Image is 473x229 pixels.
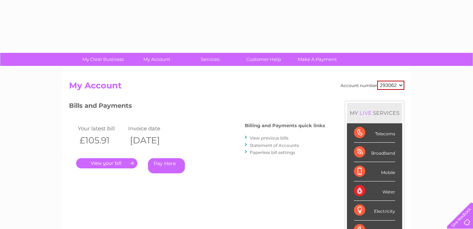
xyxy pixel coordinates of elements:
td: Invoice date [126,124,177,133]
div: MY SERVICES [347,103,402,123]
div: Water [354,181,395,201]
div: Electricity [354,201,395,220]
td: Your latest bill [76,124,127,133]
a: Make A Payment [288,53,346,66]
th: [DATE] [126,133,177,148]
div: Mobile [354,162,395,181]
a: Services [181,53,239,66]
a: Paperless bill settings [250,150,295,155]
h3: Bills and Payments [69,101,325,113]
div: Broadband [354,143,395,162]
div: Account number [341,81,404,90]
a: My Account [127,53,186,66]
a: View previous bills [250,135,288,141]
h2: My Account [69,81,404,94]
div: Telecoms [354,123,395,143]
a: Customer Help [235,53,293,66]
div: LIVE [358,110,373,116]
a: My Clear Business [74,53,132,66]
th: £105.91 [76,133,127,148]
h4: Billing and Payments quick links [245,123,325,128]
a: Statement of Accounts [250,143,299,148]
a: . [76,158,137,168]
a: Pay Here [148,158,185,173]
